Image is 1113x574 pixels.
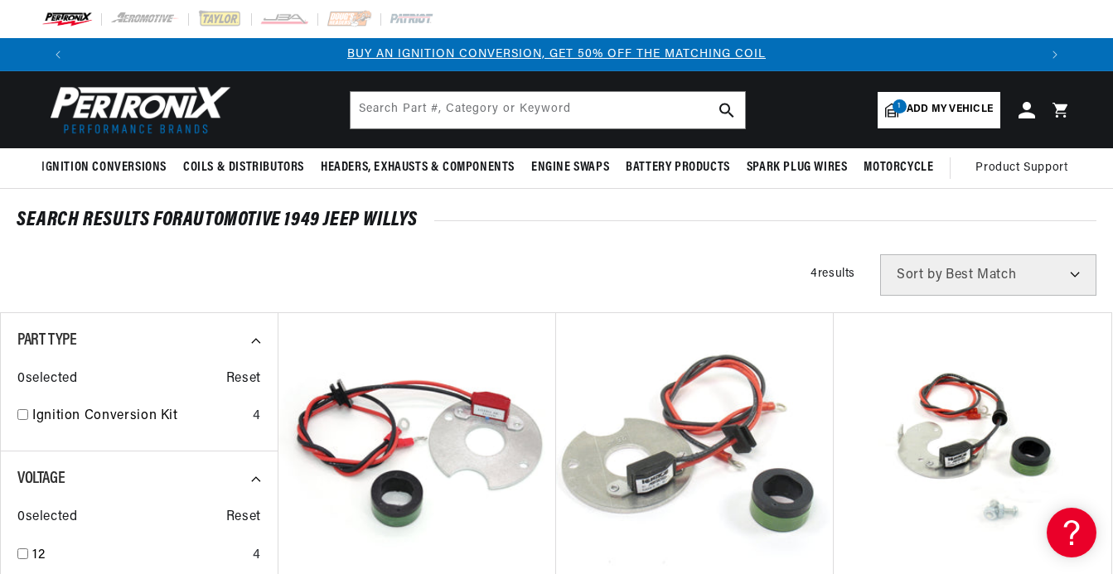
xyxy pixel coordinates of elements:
[347,48,766,60] a: BUY AN IGNITION CONVERSION, GET 50% OFF THE MATCHING COIL
[617,148,738,187] summary: Battery Products
[41,148,175,187] summary: Ignition Conversions
[811,268,855,280] span: 4 results
[17,470,65,487] span: Voltage
[312,148,523,187] summary: Headers, Exhausts & Components
[709,92,745,128] button: search button
[41,38,75,71] button: Translation missing: en.sections.announcements.previous_announcement
[32,406,246,427] a: Ignition Conversion Kit
[878,92,1000,128] a: 1Add my vehicle
[75,46,1038,64] div: Announcement
[880,254,1096,296] select: Sort by
[17,507,77,528] span: 0 selected
[32,545,246,567] a: 12
[253,406,261,427] div: 4
[975,148,1076,188] summary: Product Support
[41,159,167,176] span: Ignition Conversions
[747,159,848,176] span: Spark Plug Wires
[864,159,933,176] span: Motorcycle
[17,369,77,390] span: 0 selected
[351,92,745,128] input: Search Part #, Category or Keyword
[321,159,515,176] span: Headers, Exhausts & Components
[975,159,1067,177] span: Product Support
[226,369,261,390] span: Reset
[226,507,261,528] span: Reset
[907,102,993,118] span: Add my vehicle
[75,46,1038,64] div: 1 of 3
[175,148,312,187] summary: Coils & Distributors
[41,81,232,138] img: Pertronix
[897,268,942,282] span: Sort by
[531,159,609,176] span: Engine Swaps
[855,148,941,187] summary: Motorcycle
[17,332,76,349] span: Part Type
[17,212,1096,229] div: SEARCH RESULTS FOR Automotive 1949 Jeep Willys
[253,545,261,567] div: 4
[893,99,907,113] span: 1
[626,159,730,176] span: Battery Products
[1038,38,1072,71] button: Translation missing: en.sections.announcements.next_announcement
[183,159,304,176] span: Coils & Distributors
[738,148,856,187] summary: Spark Plug Wires
[523,148,617,187] summary: Engine Swaps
